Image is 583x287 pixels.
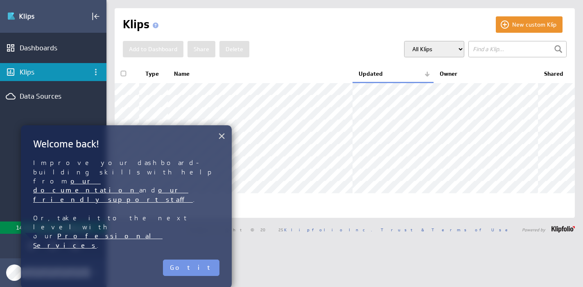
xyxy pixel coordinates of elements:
div: Klips menu [89,65,103,79]
div: Collapse [89,9,103,23]
th: Updated [353,66,434,83]
a: our friendly support staff [33,186,193,203]
th: Owner [434,66,538,83]
span: . [97,242,103,249]
h1: Klips [123,16,162,33]
button: Got it [163,260,219,276]
div: Dashboards [20,43,87,52]
a: Klipfolio Inc. [284,227,372,233]
input: Find a Klip... [468,41,567,57]
th: Name [168,66,353,83]
p: 14 days left in trial. [16,224,67,232]
a: Trust & Terms of Use [381,227,513,233]
span: Or, take it to the next level with our [33,214,194,240]
span: . [193,196,199,203]
h2: Welcome back! [33,138,219,150]
span: and [139,186,158,194]
img: Klipfolio klips logo [7,10,64,23]
button: New custom Klip [496,16,563,33]
a: our documentation [33,177,139,194]
button: Delete [219,41,249,57]
div: Data Sources [20,92,87,101]
th: Type [139,66,168,83]
a: Professional Services [33,232,163,249]
img: logo-footer.png [551,226,575,233]
th: Shared [538,66,575,83]
button: Add to Dashboard [123,41,183,57]
span: Powered by [522,228,545,232]
span: Copyright © 2025 [190,228,372,232]
div: Go to Dashboards [7,10,64,23]
span: Improve your dashboard-building skills with help from [33,159,221,185]
button: Close [218,128,226,144]
button: Share [188,41,215,57]
div: Klips [20,68,87,77]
